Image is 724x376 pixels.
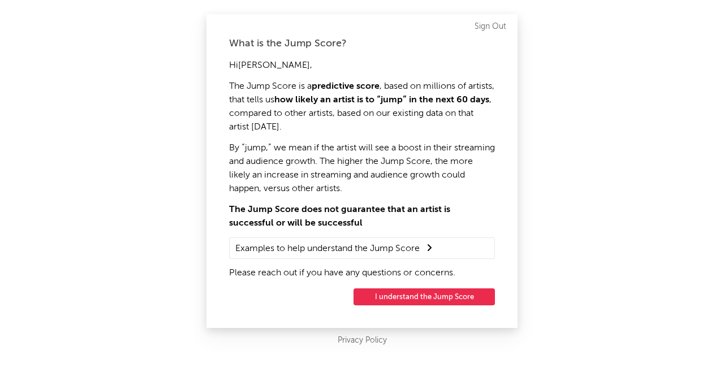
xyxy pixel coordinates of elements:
[229,37,495,50] div: What is the Jump Score?
[354,288,495,305] button: I understand the Jump Score
[475,20,506,33] a: Sign Out
[229,266,495,280] p: Please reach out if you have any questions or concerns.
[229,141,495,196] p: By “jump,” we mean if the artist will see a boost in their streaming and audience growth. The hig...
[235,241,489,256] summary: Examples to help understand the Jump Score
[229,205,450,228] strong: The Jump Score does not guarantee that an artist is successful or will be successful
[274,96,489,105] strong: how likely an artist is to “jump” in the next 60 days
[312,82,380,91] strong: predictive score
[338,334,387,348] a: Privacy Policy
[229,59,495,72] p: Hi [PERSON_NAME] ,
[229,80,495,134] p: The Jump Score is a , based on millions of artists, that tells us , compared to other artists, ba...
